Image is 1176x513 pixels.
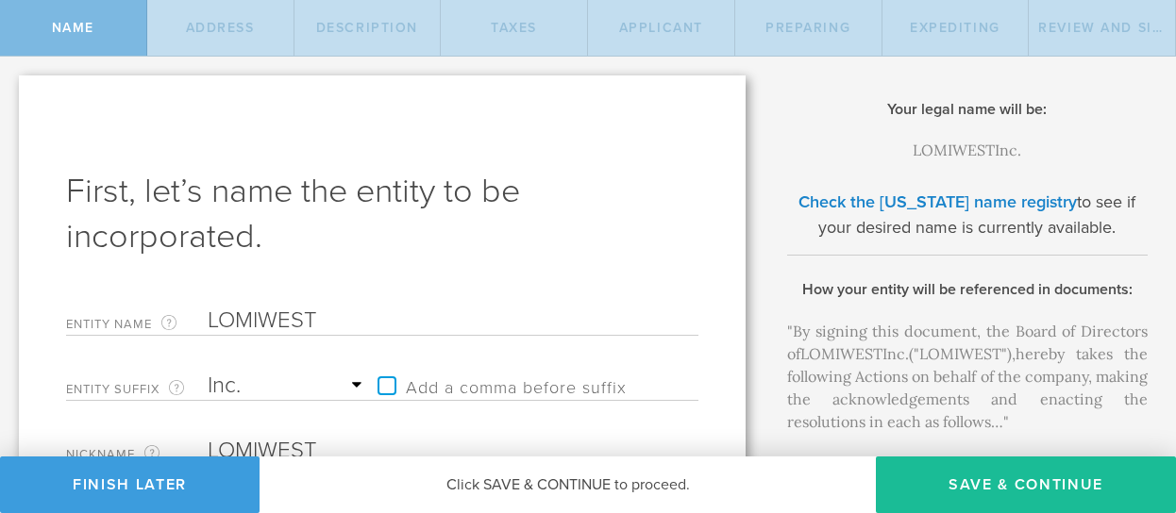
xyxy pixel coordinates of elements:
[66,313,208,335] label: Entity Name
[910,20,1000,36] span: Expediting
[1038,20,1174,36] span: Review and Sign
[787,320,1148,433] div: "By signing this document, the Board of Directors of hereby takes the following Actions on behalf...
[368,372,627,400] label: Add a comma before suffix
[995,141,1021,159] span: Inc.
[66,378,208,400] label: Entity Suffix
[787,279,1148,300] h2: How your entity will be referenced in documents:
[800,344,882,363] span: LOMIWEST
[66,443,208,465] label: Nickname
[882,344,909,363] span: Inc.
[208,437,632,465] input: Required
[186,20,255,36] span: Address
[913,141,995,159] span: LOMIWEST
[52,20,94,36] span: Name
[909,344,1016,363] span: ("LOMIWEST"),
[876,456,1176,513] button: Save & Continue
[765,20,850,36] span: Preparing
[798,191,1077,212] a: Check the [US_STATE] name registry
[316,20,418,36] span: Description
[787,99,1148,120] h2: Your legal name will be:
[446,475,690,494] span: Click SAVE & CONTINUE to proceed.
[66,169,698,259] h1: First, let’s name the entity to be incorporated.
[208,306,632,335] input: Required
[491,20,537,36] span: Taxes
[619,20,703,36] span: Applicant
